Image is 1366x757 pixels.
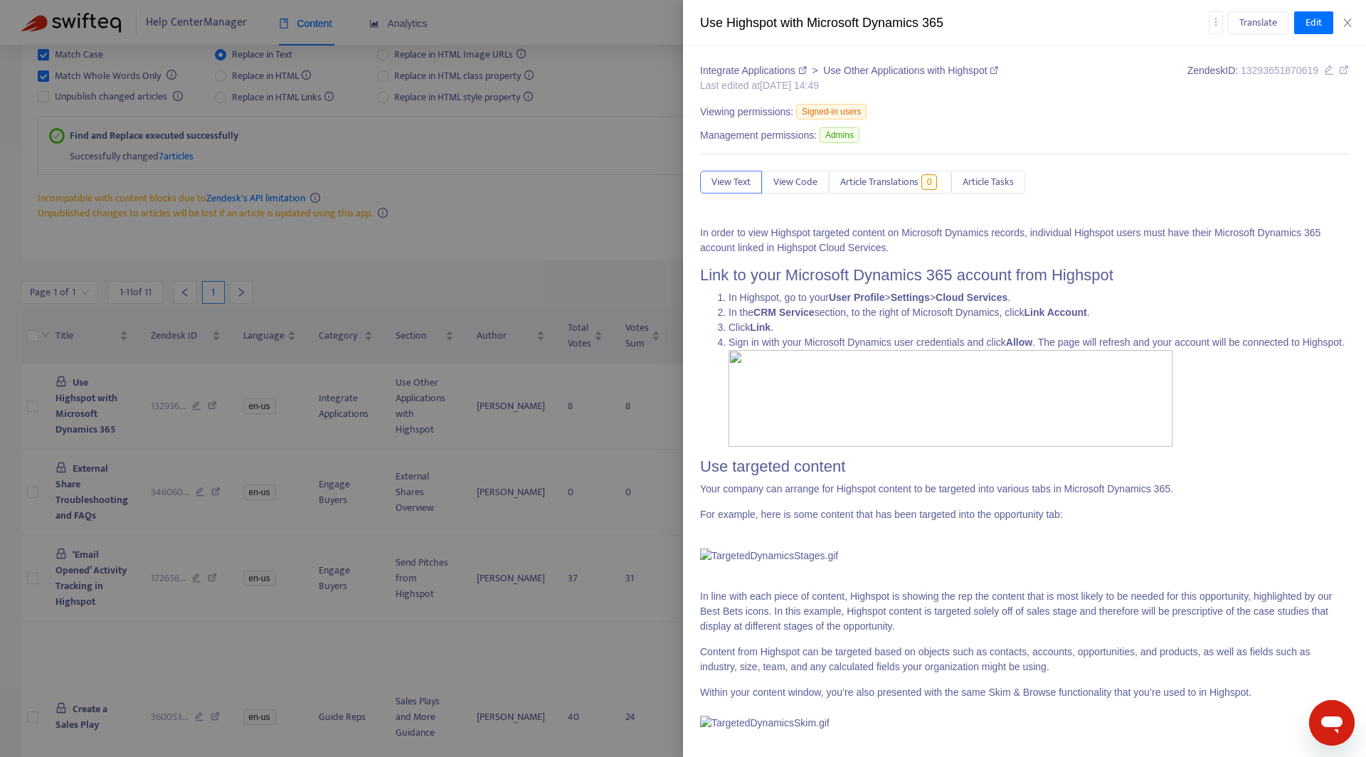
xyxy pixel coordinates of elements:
[700,549,838,563] img: TargetedDynamicsStages.gif
[700,78,998,93] div: Last edited at [DATE] 14:49
[700,63,998,78] div: >
[1239,15,1277,31] span: Translate
[700,507,1349,537] p: For example, here is some content that has been targeted into the opportunity tab:
[753,307,815,318] strong: CRM Service
[796,104,867,120] span: Signed-in users
[1209,11,1223,34] button: more
[700,685,1349,731] p: Within your content window, you’re also presented with the same Skim & Browse functionality that ...
[773,174,817,190] span: View Code
[700,482,1349,497] p: Your company can arrange for Highspot content to be targeted into various tabs in Microsoft Dynam...
[700,65,810,76] a: Integrate Applications
[891,292,930,303] strong: Settings
[820,127,859,143] span: Admins
[700,14,1209,33] div: Use Highspot with Microsoft Dynamics 365
[963,174,1014,190] span: Article Tasks
[1306,15,1322,31] span: Edit
[1024,307,1087,318] strong: Link Account
[700,105,793,120] span: Viewing permissions:
[840,174,918,190] span: Article Translations
[829,292,885,303] strong: User Profile
[729,320,1349,335] li: Click .
[729,305,1349,320] li: In the section, to the right of Microsoft Dynamics, click .
[1241,65,1318,76] span: 13293651870619
[951,171,1025,194] button: Article Tasks
[729,290,1349,305] li: In Highspot, go to your > > .
[936,292,1007,303] strong: Cloud Services
[729,335,1349,447] li: Sign in with your Microsoft Dynamics user credentials and click . The page will refresh and your ...
[700,128,817,143] span: Management permissions:
[1294,11,1333,34] button: Edit
[1342,17,1353,28] span: close
[1338,16,1357,30] button: Close
[1228,11,1288,34] button: Translate
[700,589,1349,634] p: In line with each piece of content, Highspot is showing the rep the content that is most likely t...
[823,65,998,76] a: Use Other Applications with Highspot
[1187,63,1349,93] div: Zendesk ID:
[700,226,1349,255] p: In order to view Highspot targeted content on Microsoft Dynamics records, individual Highspot use...
[700,171,762,194] button: View Text
[700,266,1349,285] h1: Link to your Microsoft Dynamics 365 account from Highspot
[1211,17,1221,27] span: more
[700,716,830,731] img: TargetedDynamicsSkim.gif
[1309,700,1355,746] iframe: Button to launch messaging window
[711,174,751,190] span: View Text
[729,350,1172,447] img: 28663226625051
[1006,337,1032,348] strong: Allow
[921,174,938,190] span: 0
[700,457,1349,476] h1: Use targeted content
[700,645,1349,674] p: Content from Highspot can be targeted based on objects such as contacts, accounts, opportunities,...
[829,171,951,194] button: Article Translations0
[750,322,771,333] strong: Link
[762,171,829,194] button: View Code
